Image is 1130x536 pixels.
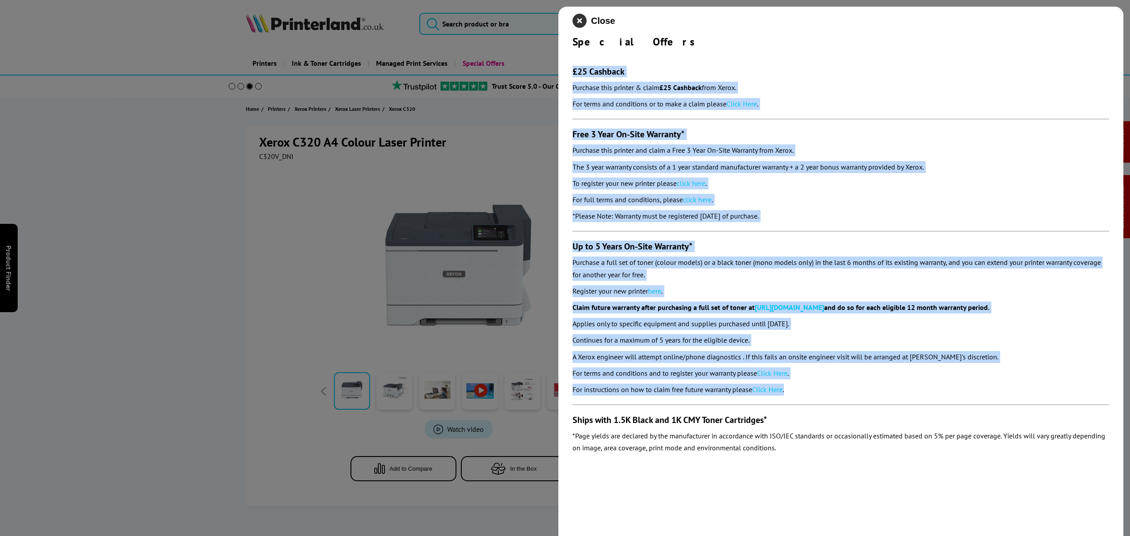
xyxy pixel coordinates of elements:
p: For instructions on how to claim free future warranty please . [573,384,1109,396]
p: Register your new printer . [573,285,1109,297]
p: To register your new printer please . [573,177,1109,189]
h3: Free 3 Year On-Site Warranty* [573,128,1109,140]
a: click here [683,195,712,204]
h3: £25 Cashback [573,66,1109,77]
p: For full terms and conditions, please . [573,194,1109,206]
a: Click Here [757,369,787,377]
p: Purchase a full set of toner (colour models) or a black toner (mono models only) in the last 6 mo... [573,257,1109,280]
b: and do so for each eligible 12 month warranty period. [824,303,990,312]
p: For terms and conditions and to register your warranty please . [573,367,1109,379]
p: Applies only to specific equipment and supplies purchased until [DATE]. [573,318,1109,330]
h3: Up to 5 Years On-Site Warranty* [573,241,1109,252]
a: Click Here [727,99,757,108]
em: *Page yields are declared by the manufacturer in accordance with ISO/IEC standards or occasionall... [573,431,1105,452]
p: The 3 year warranty consists of a 1 year standard manufacturer warranty + a 2 year bonus warranty... [573,161,1109,173]
strong: £25 Cashback [659,83,702,92]
p: Purchase this printer and claim a Free 3 Year On-Site Warranty from Xerox. [573,144,1109,156]
a: Click Here [752,385,783,394]
p: *Please Note: Warranty must be registered [DATE] of purchase. [573,210,1109,222]
button: close modal [573,14,615,28]
p: Purchase this printer & claim from Xerox. [573,82,1109,94]
h3: Ships with 1.5K Black and 1K CMY Toner Cartridges* [573,414,1109,426]
span: Close [591,16,615,26]
p: A Xerox engineer will attempt online/phone diagnostics . If this fails an onsite engineer visit w... [573,351,1109,363]
div: Special Offers [573,35,1109,49]
a: [URL][DOMAIN_NAME] [755,303,824,312]
a: here [648,287,661,295]
p: Continues for a maximum of 5 years for the eligible device. [573,334,1109,346]
p: For terms and conditions or to make a claim please . [573,98,1109,110]
a: click here [677,179,705,188]
b: Claim future warranty after purchasing a full set of toner at [573,303,755,312]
